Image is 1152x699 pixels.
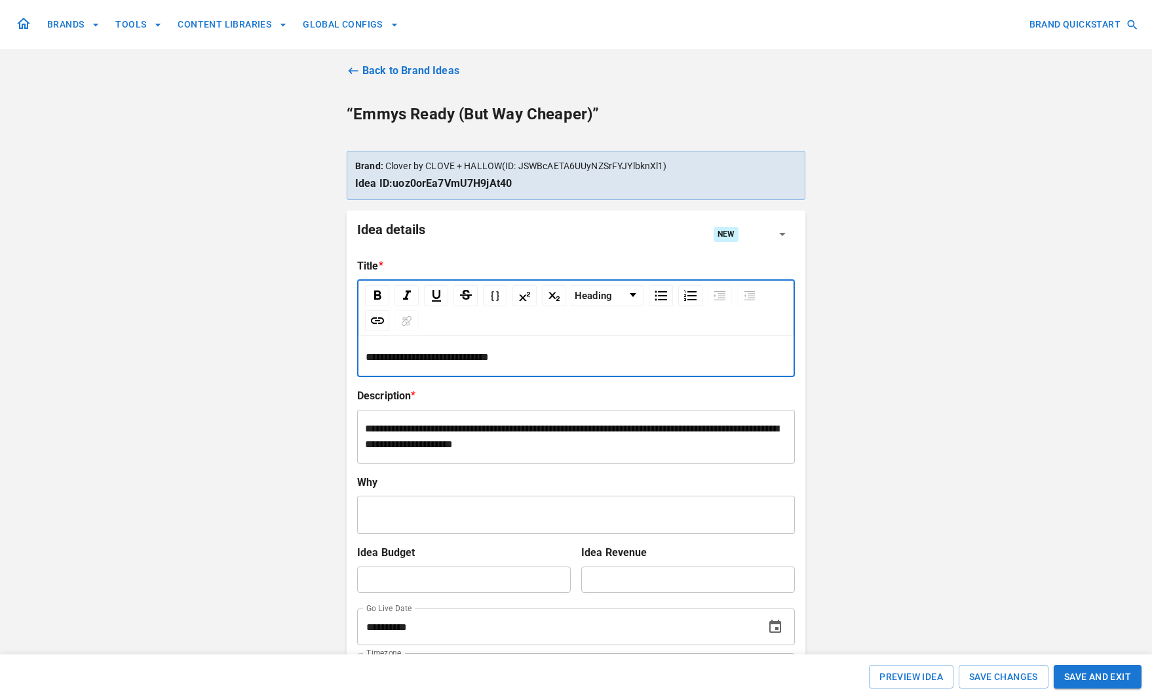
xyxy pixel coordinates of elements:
div: Bold [365,285,389,306]
h6: Description [357,388,411,405]
button: CONTENT LIBRARIES [172,12,292,37]
label: Go Live Date [366,603,412,614]
div: Superscript [512,285,537,306]
button: SAVE CHANGES [959,665,1048,689]
div: rdw-dropdown [571,285,644,306]
div: Outdent [737,285,761,306]
button: Preview Idea [869,665,953,689]
div: rdw-list-control [646,285,764,306]
div: rdw-link-control [362,310,421,331]
div: rdw-editor [365,507,788,523]
p: Clover by CLOVE + HALLOW (ID: JSWBcAETA6UUyNZSrFYJYlbknXl1 ) [355,159,797,173]
a: Back to Brand Ideas [347,63,805,79]
div: Underline [424,285,448,306]
div: rdw-block-control [569,285,646,306]
div: rdw-wrapper [358,496,794,533]
div: Monospace [483,285,507,306]
div: Unlink [394,310,419,331]
div: rdw-editor [366,349,787,365]
button: TOOLS [110,12,167,37]
strong: Idea ID: uoz0orEa7VmU7H9jAt40 [355,177,512,190]
h6: Why [357,474,795,491]
div: rdw-wrapper [358,410,794,463]
div: New [714,227,739,242]
div: Unordered [649,285,673,306]
div: rdw-toolbar [358,281,794,336]
label: Timezone [366,647,401,658]
button: GLOBAL CONFIGS [298,12,404,37]
button: BRANDS [42,12,105,37]
button: BRAND QUICKSTART [1024,12,1142,37]
div: Italic [394,285,419,306]
div: Link [365,310,389,331]
h5: Idea details [357,221,425,247]
div: rdw-editor [365,421,788,452]
a: Block Type [571,286,643,306]
h6: Idea Budget [357,544,571,561]
h6: Idea Revenue [581,544,795,561]
button: SAVE AND EXIT [1054,665,1142,689]
div: America/New_York (Users's Timezone) [357,653,795,690]
button: Choose date, selected date is Sep 14, 2025 [757,609,794,645]
strong: Brand: [355,161,383,171]
div: Indent [708,285,732,306]
div: rdw-inline-control [362,285,569,306]
p: “Emmys Ready (But Way Cheaper)” [347,105,805,125]
div: Strikethrough [453,285,478,306]
h6: Title [357,258,379,275]
div: Ordered [678,285,702,306]
div: rdw-wrapper [358,281,794,376]
div: Subscript [542,285,566,306]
